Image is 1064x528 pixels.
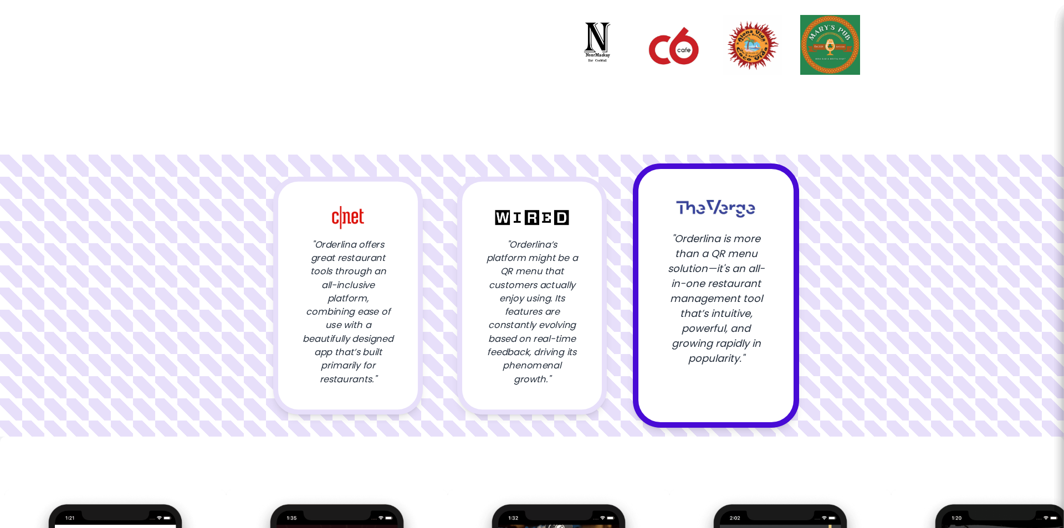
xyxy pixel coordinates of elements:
[302,237,394,385] p: " Orderlina offers great restaurant tools through an all-inclusive platform, combining ease of us...
[665,231,767,366] p: " Orderlina is more than a QR menu solution—it's an all-in-one restaurant management tool that’s ...
[559,6,636,84] img: Hotel
[495,206,569,229] img: Wired
[486,237,578,385] p: " Orderlina’s platform might be a QR menu that customers actually enjoy using. Its features are c...
[791,6,869,84] img: Hotel
[636,6,714,84] img: Hotel
[675,196,756,222] img: The Verge
[714,6,791,84] img: Hotel
[311,206,385,229] img: Cnet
